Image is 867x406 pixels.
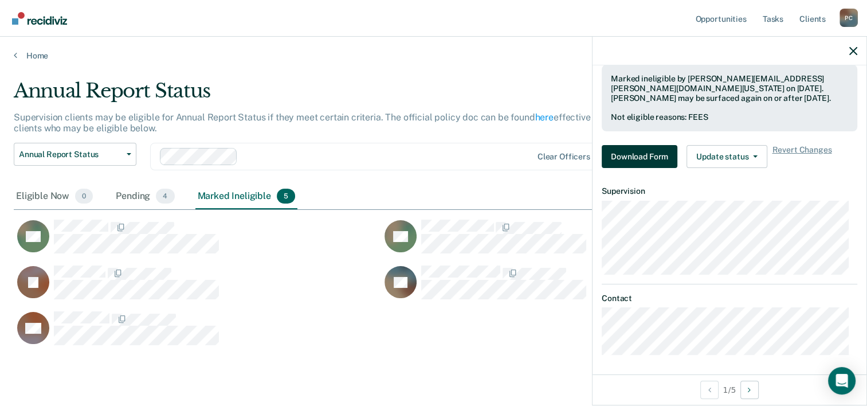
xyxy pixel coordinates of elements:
[839,9,858,27] button: Profile dropdown button
[611,74,848,103] div: Marked ineligible by [PERSON_NAME][EMAIL_ADDRESS][PERSON_NAME][DOMAIN_NAME][US_STATE] on [DATE]. ...
[14,50,853,61] a: Home
[14,112,656,134] p: Supervision clients may be eligible for Annual Report Status if they meet certain criteria. The o...
[14,219,381,265] div: CaseloadOpportunityCell-00987216
[14,265,381,311] div: CaseloadOpportunityCell-02486710
[277,189,295,204] span: 5
[19,150,122,159] span: Annual Report Status
[602,145,677,168] button: Download Form
[14,311,381,357] div: CaseloadOpportunityCell-05197953
[113,184,176,209] div: Pending
[538,152,590,162] div: Clear officers
[602,186,857,196] dt: Supervision
[686,145,767,168] button: Update status
[156,189,174,204] span: 4
[12,12,67,25] img: Recidiviz
[535,112,554,123] a: here
[14,184,95,209] div: Eligible Now
[593,374,866,405] div: 1 / 5
[828,367,856,395] div: Open Intercom Messenger
[740,381,759,399] button: Next Opportunity
[195,184,298,209] div: Marked Ineligible
[14,79,664,112] div: Annual Report Status
[700,381,719,399] button: Previous Opportunity
[611,112,848,122] div: Not eligible reasons: FEES
[602,294,857,303] dt: Contact
[602,145,682,168] a: Navigate to form link
[772,145,831,168] span: Revert Changes
[381,219,748,265] div: CaseloadOpportunityCell-03390976
[75,189,93,204] span: 0
[839,9,858,27] div: P C
[381,265,748,311] div: CaseloadOpportunityCell-02577210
